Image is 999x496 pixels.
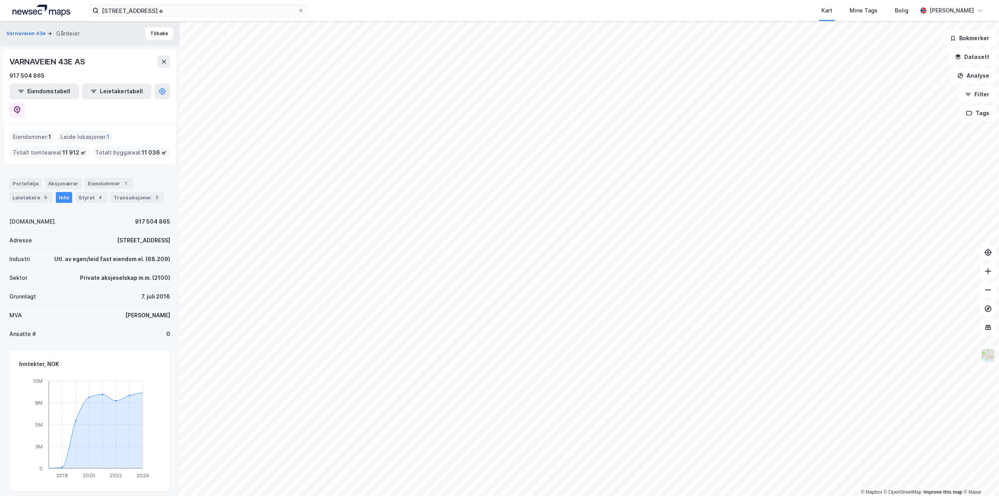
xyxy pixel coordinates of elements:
div: 1 [122,180,130,187]
tspan: 5M [35,421,43,427]
div: Styret [75,192,107,203]
div: Kontrollprogram for chat [960,459,999,496]
tspan: 2024 [137,472,149,478]
button: Analyse [951,68,996,84]
span: 1 [107,132,110,142]
div: Ansatte # [9,329,36,339]
div: 3 [153,194,161,201]
button: Filter [958,87,996,102]
button: Bokmerker [943,30,996,46]
button: Leietakertabell [82,84,151,99]
tspan: 8M [35,399,43,405]
div: Sektor [9,273,27,283]
tspan: 0 [39,465,43,471]
div: 4 [96,194,104,201]
tspan: 2022 [110,472,122,478]
div: Transaksjoner [110,192,164,203]
div: VARNAVEIEN 43E AS [9,55,87,68]
div: Kart [821,6,832,15]
div: Leietakere [9,192,53,203]
button: Datasett [948,49,996,65]
tspan: 10M [33,377,43,384]
div: Eiendommer [85,178,133,189]
tspan: 2018 [56,472,68,478]
div: Adresse [9,236,32,245]
div: 917 504 865 [135,217,170,226]
img: logo.a4113a55bc3d86da70a041830d287a7e.svg [12,5,70,16]
img: Z [981,348,995,363]
div: 917 504 865 [9,71,44,80]
a: Improve this map [924,489,962,495]
div: Bolig [895,6,908,15]
div: Utl. av egen/leid fast eiendom el. (68.209) [54,254,170,264]
button: Varnaveien 43e [6,30,47,37]
a: Mapbox [861,489,882,495]
div: [DOMAIN_NAME]. [9,217,56,226]
div: Inntekter, NOK [19,359,59,369]
div: 0 [166,329,170,339]
div: Portefølje [9,178,42,189]
div: [PERSON_NAME] [125,311,170,320]
div: Private aksjeselskap m.m. (2100) [80,273,170,283]
tspan: 2020 [83,472,95,478]
button: Tags [960,105,996,121]
button: Tilbake [145,27,173,40]
iframe: Chat Widget [960,459,999,496]
div: Gårdeier [56,29,80,38]
button: Eiendomstabell [9,84,79,99]
div: 7. juli 2016 [141,292,170,301]
div: Leide lokasjoner : [57,131,113,143]
span: 11 912 ㎡ [62,148,86,157]
div: Totalt byggareal : [92,146,170,159]
div: MVA [9,311,22,320]
div: Grunnlagt [9,292,36,301]
tspan: 3M [35,443,43,449]
span: 11 036 ㎡ [142,148,167,157]
div: [STREET_ADDRESS] [117,236,170,245]
a: OpenStreetMap [884,489,922,495]
div: Mine Tags [850,6,878,15]
input: Søk på adresse, matrikkel, gårdeiere, leietakere eller personer [99,5,298,16]
div: Totalt tomteareal : [10,146,89,159]
span: 1 [48,132,51,142]
div: Eiendommer : [10,131,54,143]
div: [PERSON_NAME] [930,6,974,15]
div: Aksjonærer [45,178,82,189]
div: Info [56,192,72,203]
div: Industri [9,254,30,264]
div: 9 [42,194,50,201]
